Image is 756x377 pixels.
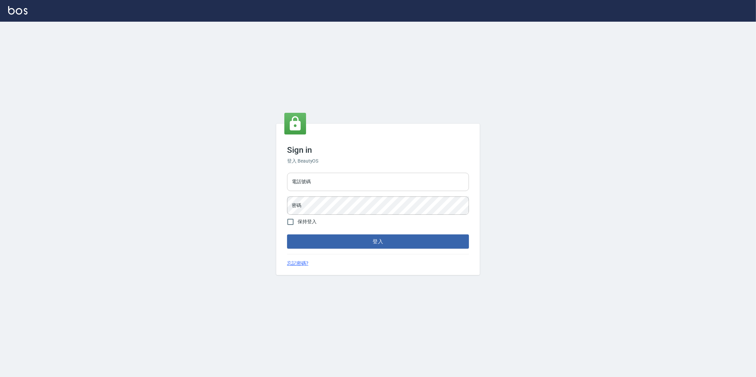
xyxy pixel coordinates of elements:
img: Logo [8,6,27,15]
button: 登入 [287,234,469,249]
a: 忘記密碼? [287,260,308,267]
span: 保持登入 [298,218,317,225]
h3: Sign in [287,145,469,155]
h6: 登入 BeautyOS [287,158,469,165]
